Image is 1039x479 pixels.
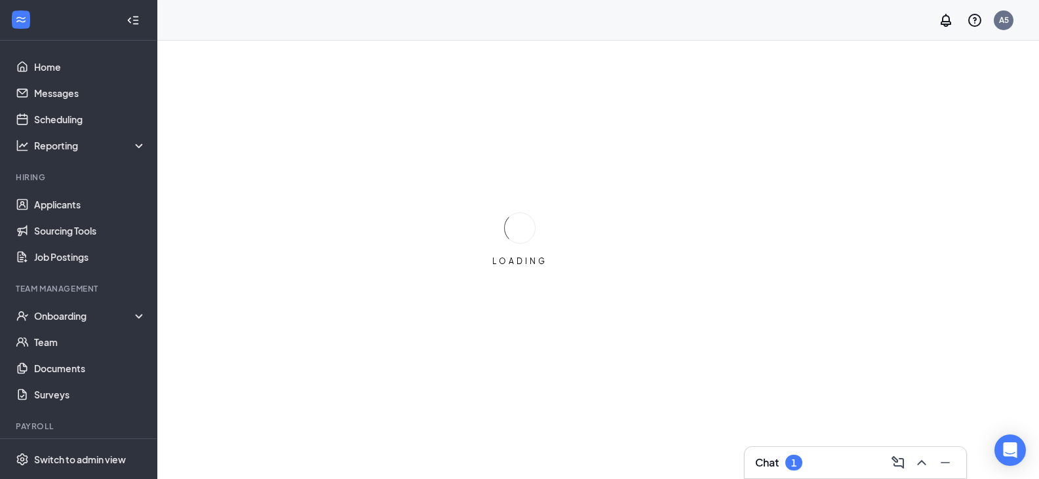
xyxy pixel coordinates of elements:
svg: Collapse [127,14,140,27]
div: Onboarding [34,309,135,322]
div: 1 [791,457,796,469]
a: Surveys [34,381,146,408]
svg: ComposeMessage [890,455,906,470]
a: Home [34,54,146,80]
div: Open Intercom Messenger [994,434,1026,466]
a: Scheduling [34,106,146,132]
div: Switch to admin view [34,453,126,466]
a: Team [34,329,146,355]
svg: Analysis [16,139,29,152]
a: Job Postings [34,244,146,270]
svg: Minimize [937,455,953,470]
a: Sourcing Tools [34,218,146,244]
a: Documents [34,355,146,381]
a: Applicants [34,191,146,218]
svg: QuestionInfo [967,12,983,28]
svg: ChevronUp [914,455,930,470]
svg: WorkstreamLogo [14,13,28,26]
div: Reporting [34,139,147,152]
div: Team Management [16,283,144,294]
svg: Settings [16,453,29,466]
div: Hiring [16,172,144,183]
div: LOADING [487,256,553,267]
h3: Chat [755,455,779,470]
button: Minimize [935,452,956,473]
a: Messages [34,80,146,106]
svg: Notifications [938,12,954,28]
div: Payroll [16,421,144,432]
button: ChevronUp [911,452,932,473]
button: ComposeMessage [888,452,909,473]
div: A5 [999,14,1009,26]
svg: UserCheck [16,309,29,322]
